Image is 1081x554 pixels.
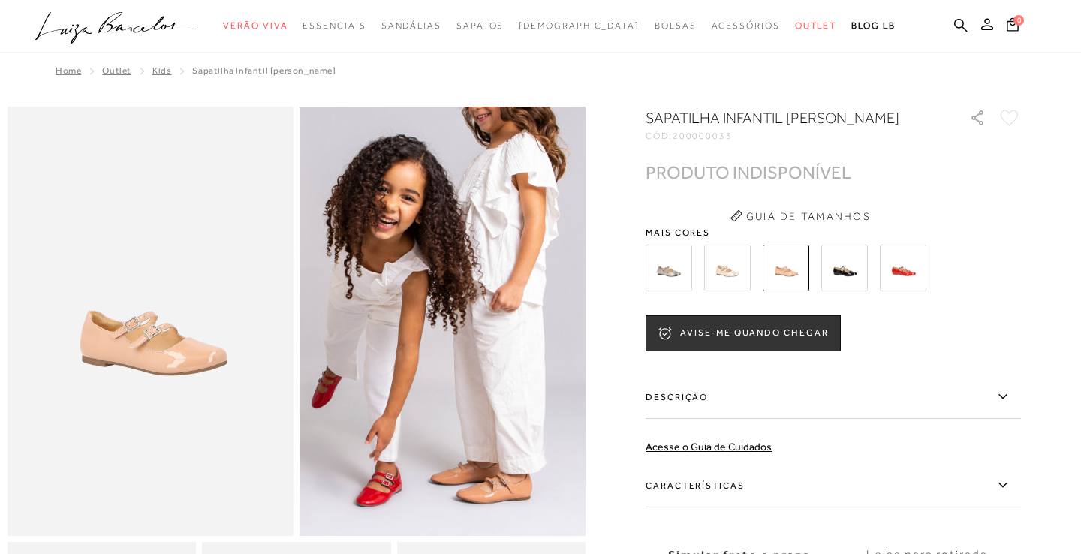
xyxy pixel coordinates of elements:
[704,245,751,291] img: SAPATILHA INFANTIL EM METALIZADO OURO COM FIVELA DE CRISTAL
[712,20,780,31] span: Acessórios
[8,107,294,536] img: image
[456,12,504,40] a: categoryNavScreenReaderText
[851,12,895,40] a: BLOG LB
[655,20,697,31] span: Bolsas
[851,20,895,31] span: BLOG LB
[821,245,868,291] img: SAPATILHA INFANTIL MARY JANE VERNIZ PRETA
[646,464,1021,507] label: Características
[655,12,697,40] a: categoryNavScreenReaderText
[646,131,946,140] div: CÓD:
[1002,17,1023,37] button: 0
[646,315,841,351] button: AVISE-ME QUANDO CHEGAR
[303,12,366,40] a: categoryNavScreenReaderText
[795,20,837,31] span: Outlet
[646,107,927,128] h1: SAPATILHA INFANTIL [PERSON_NAME]
[725,204,875,228] button: Guia de Tamanhos
[673,131,733,141] span: 200000033
[456,20,504,31] span: Sapatos
[152,65,171,76] a: Kids
[381,12,441,40] a: categoryNavScreenReaderText
[646,164,851,180] div: PRODUTO INDISPONÍVEL
[56,65,81,76] a: Home
[1013,15,1024,26] span: 0
[646,375,1021,419] label: Descrição
[519,12,640,40] a: noSubCategoriesText
[712,12,780,40] a: categoryNavScreenReaderText
[646,228,1021,237] span: Mais cores
[102,65,131,76] a: Outlet
[519,20,640,31] span: [DEMOGRAPHIC_DATA]
[192,65,336,76] span: SAPATILHA INFANTIL [PERSON_NAME]
[381,20,441,31] span: Sandálias
[223,20,288,31] span: Verão Viva
[646,441,772,453] a: Acesse o Guia de Cuidados
[763,245,809,291] img: SAPATILHA INFANTIL MARY JANE VERNIZ BLUSH
[795,12,837,40] a: categoryNavScreenReaderText
[223,12,288,40] a: categoryNavScreenReaderText
[880,245,926,291] img: SAPATILHA INFANTIL MARY JANE VERNIZ VERMELHO
[303,20,366,31] span: Essenciais
[300,107,586,536] img: image
[646,245,692,291] img: SAPATILHA INFANTIL EM METALIZADO CHUMBO COM FIVELA DE CRISTAL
